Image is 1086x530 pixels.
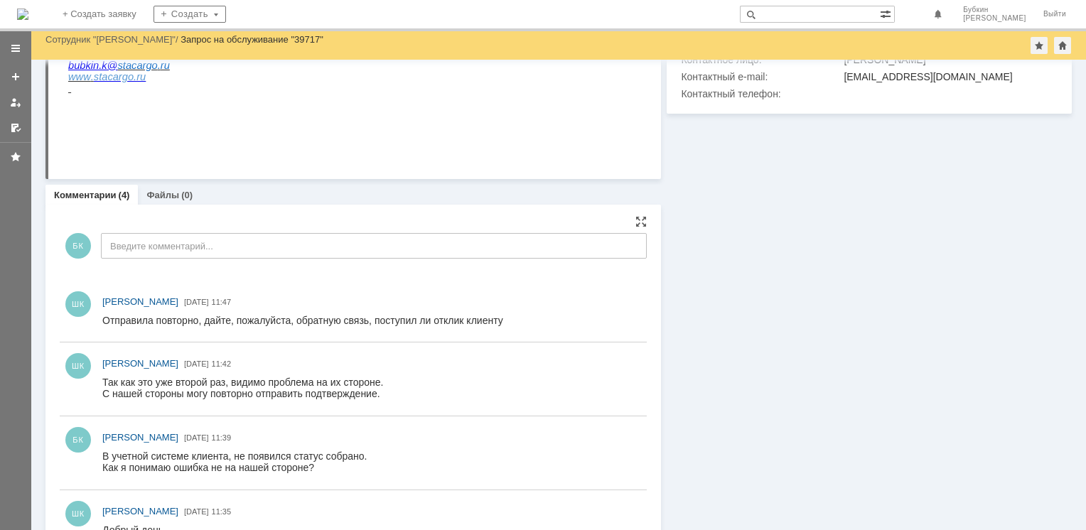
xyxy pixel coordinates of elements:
[102,504,178,519] a: [PERSON_NAME]
[77,142,86,153] span: ru
[74,142,77,153] span: .
[681,88,841,99] div: Контактный телефон:
[146,190,179,200] a: Файлы
[17,9,28,20] img: logo
[48,131,58,142] span: @
[102,506,178,517] span: [PERSON_NAME]
[9,82,99,94] span: ООО «СТА Карго»
[9,142,31,153] span: www
[9,107,72,118] span: Оф. тел.: +
[212,433,232,442] span: 11:39
[17,9,28,20] a: Перейти на домашнюю страницу
[181,190,193,200] div: (0)
[9,131,58,142] a: bubkin.k@
[154,6,226,23] div: Создать
[184,359,209,368] span: [DATE]
[34,142,74,153] span: stacargo
[181,34,323,45] div: Запрос на обслуживание "39717"
[9,45,75,57] span: С уважением,
[963,6,1026,14] span: Бубкин
[212,507,232,516] span: 11:35
[184,433,209,442] span: [DATE]
[39,131,42,142] span: .
[681,54,841,65] div: Контактное лицо:
[4,65,27,88] a: Создать заявку
[9,70,116,82] span: Руководитель склада
[102,431,178,445] a: [PERSON_NAME]
[72,107,189,118] span: 7(4852)637-120 вн. 1201
[4,117,27,139] a: Мои согласования
[101,131,110,142] span: ru
[102,358,178,369] span: [PERSON_NAME]
[9,58,104,70] span: [PERSON_NAME]
[102,432,178,443] span: [PERSON_NAME]
[102,296,178,307] span: [PERSON_NAME]
[31,142,86,153] span: .
[98,131,101,142] span: .
[184,507,209,516] span: [DATE]
[681,71,841,82] div: Контактный e-mail:
[9,94,146,106] span: ОП г. [GEOGRAPHIC_DATA]
[880,6,894,20] span: Расширенный поиск
[65,233,91,259] span: БК
[844,71,1050,82] div: [EMAIL_ADDRESS][DOMAIN_NAME]
[184,298,209,306] span: [DATE]
[212,359,232,368] span: 11:42
[119,190,130,200] div: (4)
[4,91,27,114] a: Мои заявки
[102,357,178,371] a: [PERSON_NAME]
[54,190,117,200] a: Комментарии
[34,142,86,153] a: stacargo.ru
[45,34,181,45] div: /
[9,119,158,130] span: Сот. тел.: [PHONE_NUMBER]
[45,34,176,45] a: Сотрудник "[PERSON_NAME]"
[212,298,232,306] span: 11:47
[9,176,187,222] img: download
[9,131,98,142] span: stacargo
[844,54,1050,65] div: [PERSON_NAME]
[963,14,1026,23] span: [PERSON_NAME]
[1031,37,1048,54] div: Добавить в избранное
[102,295,178,309] a: [PERSON_NAME]
[1054,37,1071,54] div: Сделать домашней страницей
[635,216,647,227] div: На всю страницу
